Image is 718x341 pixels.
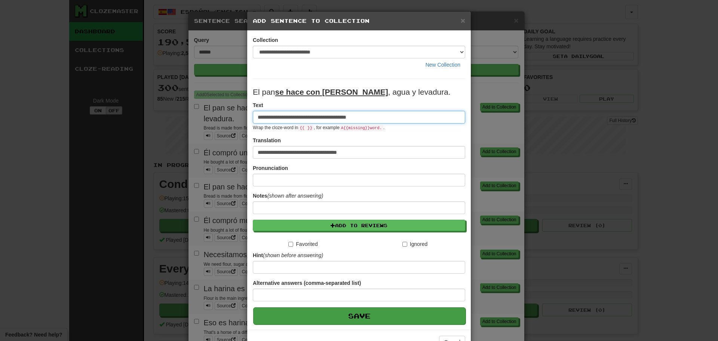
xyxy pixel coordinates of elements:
[340,125,383,131] code: A {{ missing }} word.
[298,125,306,131] code: {{
[253,86,465,98] p: El pan , agua y levadura.
[306,125,314,131] code: }}
[275,88,388,96] u: se hace con [PERSON_NAME]
[253,101,263,109] label: Text
[421,58,465,71] button: New Collection
[267,193,323,199] em: (shown after answering)
[253,164,288,172] label: Pronunciation
[253,125,384,130] small: Wrap the cloze-word in , for example .
[253,137,281,144] label: Translation
[253,220,465,231] button: Add to Reviews
[288,242,293,247] input: Favorited
[263,252,323,258] em: (shown before answering)
[253,252,323,259] label: Hint
[461,16,465,24] button: Close
[253,192,323,200] label: Notes
[402,240,427,248] label: Ignored
[253,307,466,325] button: Save
[461,16,465,25] span: ×
[253,36,278,44] label: Collection
[253,17,465,25] h5: Add Sentence to Collection
[253,279,361,287] label: Alternative answers (comma-separated list)
[402,242,407,247] input: Ignored
[288,240,317,248] label: Favorited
